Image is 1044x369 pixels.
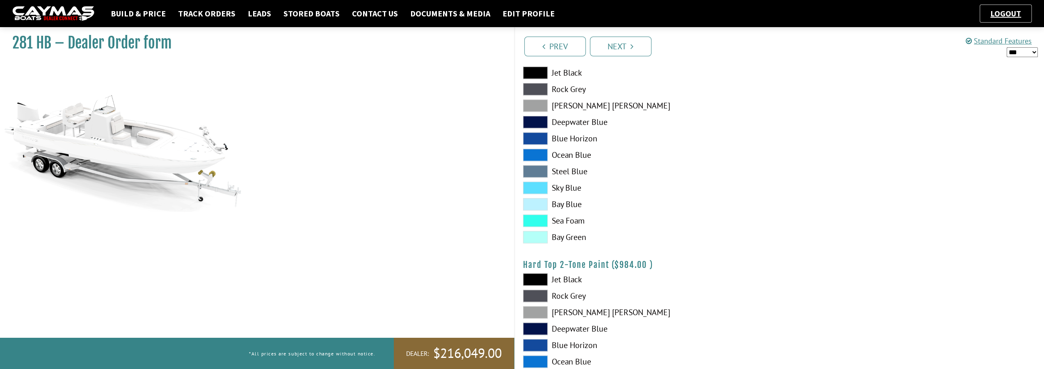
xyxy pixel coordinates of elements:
[406,349,429,358] span: Dealer:
[523,116,771,128] label: Deepwater Blue
[249,347,375,360] p: *All prices are subject to change without notice.
[523,198,771,210] label: Bay Blue
[523,182,771,194] label: Sky Blue
[523,149,771,161] label: Ocean Blue
[523,214,771,227] label: Sea Foam
[523,260,1036,270] h4: Hard Top 2-Tone Paint ( )
[523,99,771,112] label: [PERSON_NAME] [PERSON_NAME]
[433,345,502,362] span: $216,049.00
[523,339,771,351] label: Blue Horizon
[406,8,494,19] a: Documents & Media
[279,8,344,19] a: Stored Boats
[966,36,1032,46] a: Standard Features
[523,67,771,79] label: Jet Black
[523,132,771,145] label: Blue Horizon
[523,165,771,178] label: Steel Blue
[590,37,651,56] a: Next
[523,306,771,318] label: [PERSON_NAME] [PERSON_NAME]
[107,8,170,19] a: Build & Price
[523,83,771,95] label: Rock Grey
[12,34,493,52] h1: 281 HB – Dealer Order form
[498,8,559,19] a: Edit Profile
[394,338,514,369] a: Dealer:$216,049.00
[12,6,94,21] img: caymas-dealer-connect-2ed40d3bc7270c1d8d7ffb4b79bf05adc795679939227970def78ec6f6c03838.gif
[348,8,402,19] a: Contact Us
[523,323,771,335] label: Deepwater Blue
[523,273,771,286] label: Jet Black
[523,290,771,302] label: Rock Grey
[523,355,771,368] label: Ocean Blue
[524,37,586,56] a: Prev
[986,8,1025,18] a: Logout
[615,260,647,270] span: $984.00
[523,231,771,243] label: Bay Green
[244,8,275,19] a: Leads
[174,8,240,19] a: Track Orders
